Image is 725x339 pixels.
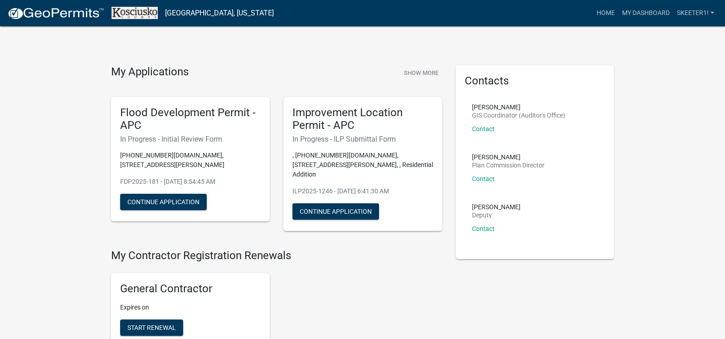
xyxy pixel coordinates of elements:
[472,154,545,160] p: [PERSON_NAME]
[120,135,261,143] h6: In Progress - Initial Review Form
[472,204,521,210] p: [PERSON_NAME]
[400,65,442,80] button: Show More
[472,104,565,110] p: [PERSON_NAME]
[112,7,158,19] img: Kosciusko County, Indiana
[111,65,189,79] h4: My Applications
[593,5,618,22] a: Home
[472,225,495,232] a: Contact
[120,194,207,210] button: Continue Application
[165,5,274,21] a: [GEOGRAPHIC_DATA], [US_STATE]
[127,324,176,331] span: Start Renewal
[120,319,183,336] button: Start Renewal
[292,203,379,220] button: Continue Application
[120,303,261,312] p: Expires on
[472,212,521,218] p: Deputy
[618,5,673,22] a: My Dashboard
[292,106,433,133] h5: Improvement Location Permit - APC
[472,175,495,182] a: Contact
[292,187,433,196] p: ILP2025-1246 - [DATE] 6:41:30 AM
[472,162,545,168] p: Plan Commission Director
[472,125,495,133] a: Contact
[673,5,718,22] a: Skeeter1!
[292,151,433,179] p: , [PHONE_NUMBER][DOMAIN_NAME], [STREET_ADDRESS][PERSON_NAME], , Residential Addition
[292,135,433,143] h6: In Progress - ILP Submittal Form
[120,282,261,295] h5: General Contractor
[465,74,605,88] h5: Contacts
[111,249,442,262] h4: My Contractor Registration Renewals
[120,177,261,187] p: FDP2025-181 - [DATE] 8:54:45 AM
[120,106,261,133] h5: Flood Development Permit - APC
[472,112,565,118] p: GIS Coordinator (Auditor's Office)
[120,151,261,170] p: [PHONE_NUMBER][DOMAIN_NAME], [STREET_ADDRESS][PERSON_NAME]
